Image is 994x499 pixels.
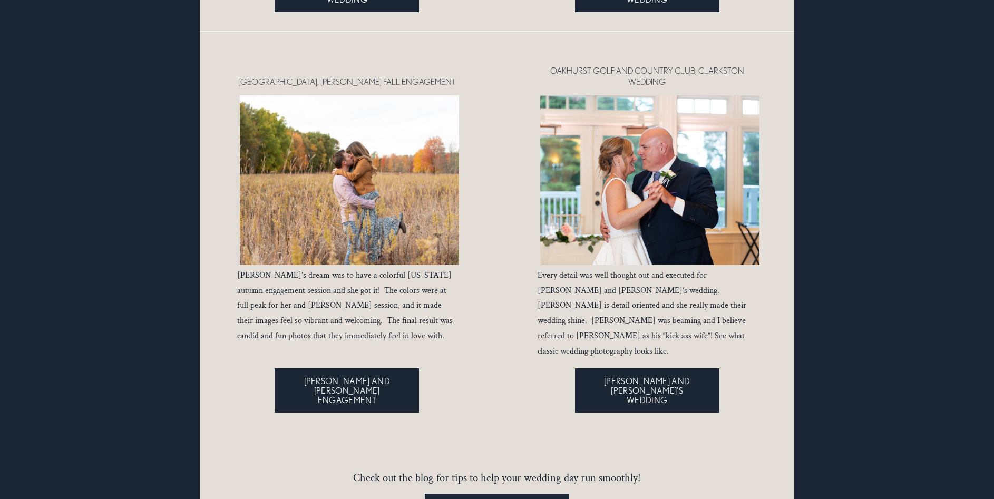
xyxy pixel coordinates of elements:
[275,368,419,413] a: [PERSON_NAME] AND [PERSON_NAME] ENGAGEMENT
[237,270,455,341] span: [PERSON_NAME]’s dream was to have a colorful [US_STATE] autumn engagement session and she got it!...
[238,77,456,86] span: [GEOGRAPHIC_DATA], [PERSON_NAME] FALL ENGAGEMENT
[353,471,641,485] span: Check out the blog for tips to help your wedding day run smoothly!
[575,368,719,413] a: [PERSON_NAME] AND [PERSON_NAME]'S WEDDING
[538,270,748,357] span: Every detail was well thought out and executed for [PERSON_NAME] and [PERSON_NAME]’s wedding. [PE...
[550,66,746,86] span: OAKHURST GOLF AND COUNTRY CLUB, CLARKSTON WEDDING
